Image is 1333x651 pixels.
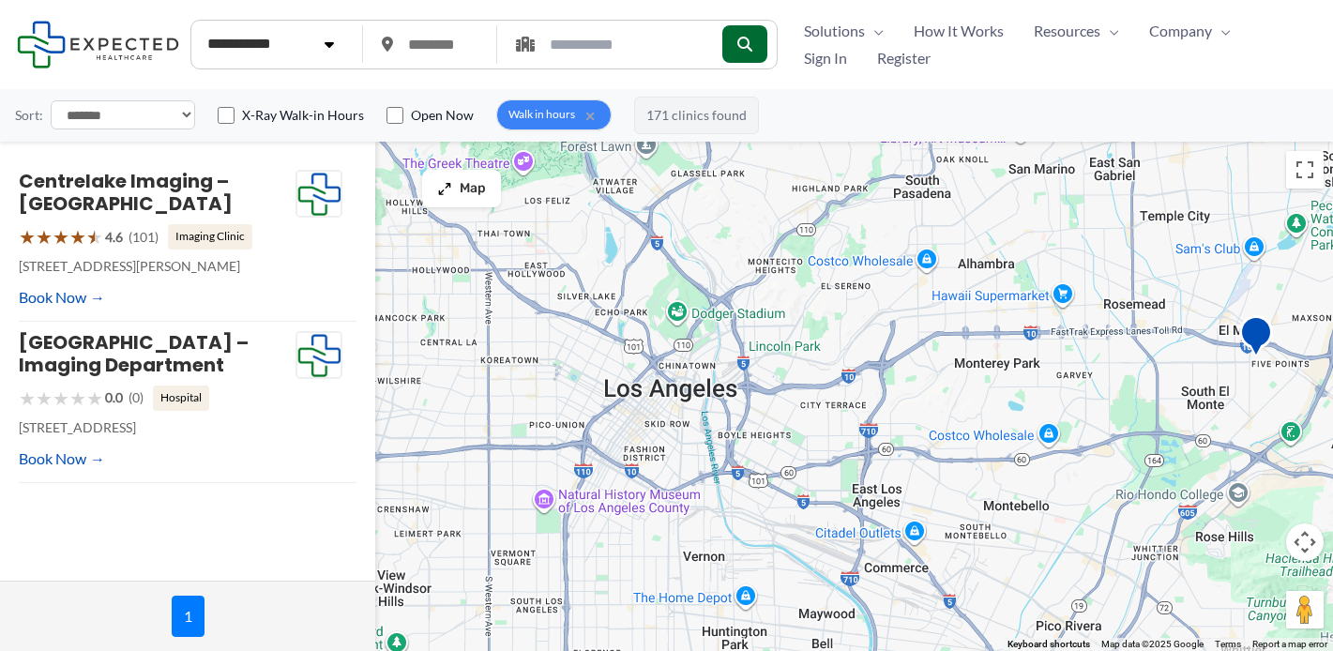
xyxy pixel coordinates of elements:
a: ResourcesMenu Toggle [1019,17,1134,45]
span: 171 clinics found [634,97,759,134]
span: Map [460,181,486,197]
img: Expected Healthcare Logo [296,171,341,218]
img: Expected Healthcare Logo - side, dark font, small [17,21,179,68]
p: [STREET_ADDRESS] [19,416,295,440]
a: How It Works [899,17,1019,45]
span: Company [1149,17,1212,45]
span: ★ [19,220,36,254]
span: (101) [129,225,159,250]
a: Sign In [789,44,862,72]
label: X-Ray Walk-in Hours [242,106,364,125]
span: Sign In [804,44,847,72]
span: × [581,106,599,125]
label: Sort: [15,103,43,128]
span: (0) [129,386,144,410]
span: Map data ©2025 Google [1101,639,1204,649]
span: 1 [172,596,204,637]
a: [GEOGRAPHIC_DATA] – Imaging Department [19,329,249,378]
button: Drag Pegman onto the map to open Street View [1286,591,1324,628]
span: ★ [19,381,36,416]
a: CompanyMenu Toggle [1134,17,1246,45]
img: Expected Healthcare Logo [296,332,341,379]
span: 4.6 [105,225,123,250]
a: Centrelake Imaging – [GEOGRAPHIC_DATA] [19,168,233,217]
a: SolutionsMenu Toggle [789,17,899,45]
span: Resources [1034,17,1100,45]
span: ★ [53,220,69,254]
a: Register [862,44,946,72]
a: Terms (opens in new tab) [1215,639,1241,649]
a: Book Now [19,283,105,311]
div: Glendale Memorial Hospital &#8211; Imaging Department [614,99,648,147]
button: Keyboard shortcuts [1007,638,1090,651]
span: ★ [36,220,53,254]
span: ★ [36,381,53,416]
button: Toggle fullscreen view [1286,151,1324,189]
span: ★ [69,381,86,416]
img: Maximize [437,181,452,196]
span: Solutions [804,17,865,45]
button: Map camera controls [1286,523,1324,561]
span: Menu Toggle [865,17,884,45]
span: Menu Toggle [1100,17,1119,45]
span: ★ [53,381,69,416]
span: Imaging Clinic [168,224,252,249]
p: [STREET_ADDRESS][PERSON_NAME] [19,254,295,279]
span: ★ [69,220,86,254]
span: ★ [86,381,103,416]
span: 0.0 [105,386,123,410]
span: ★ [86,220,103,254]
span: Menu Toggle [1212,17,1231,45]
span: Hospital [153,386,209,410]
a: Book Now [19,445,105,473]
button: Map [422,170,501,207]
span: Register [877,44,931,72]
span: How It Works [914,17,1004,45]
div: Centrelake Imaging &#8211; El Monte [1239,315,1273,363]
a: Report a map error [1252,639,1327,649]
label: Open Now [411,106,474,125]
span: Walk in hours [508,104,575,125]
